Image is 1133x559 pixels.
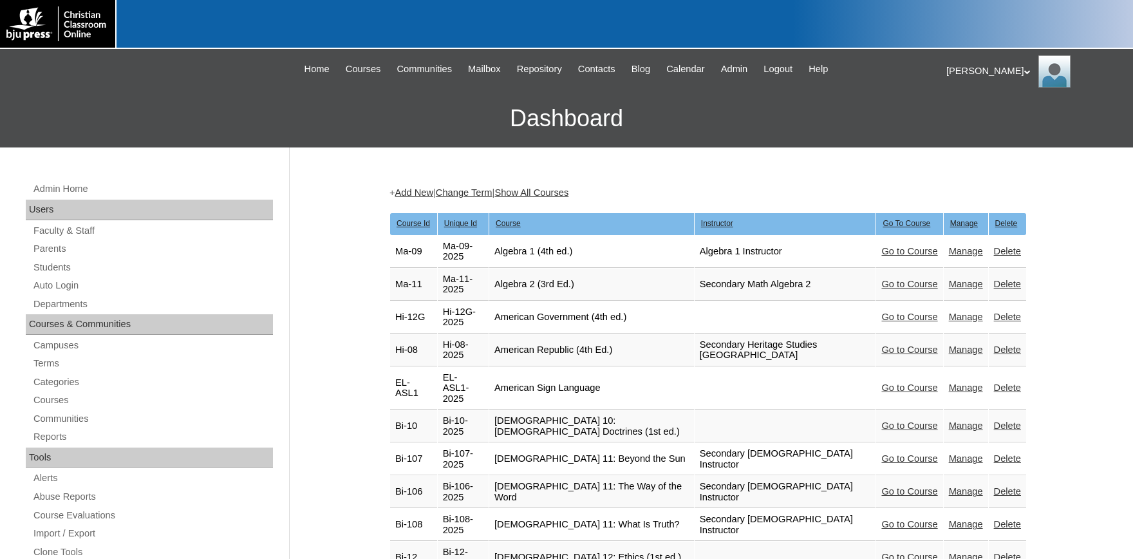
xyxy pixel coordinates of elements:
[489,410,694,442] td: [DEMOGRAPHIC_DATA] 10: [DEMOGRAPHIC_DATA] Doctrines (1st ed.)
[438,301,489,334] td: Hi-12G-2025
[994,421,1021,431] a: Delete
[949,279,983,289] a: Manage
[32,278,273,294] a: Auto Login
[489,476,694,508] td: [DEMOGRAPHIC_DATA] 11: The Way of the Word
[346,62,381,77] span: Courses
[32,374,273,390] a: Categories
[578,62,615,77] span: Contacts
[946,55,1120,88] div: [PERSON_NAME]
[489,443,694,475] td: [DEMOGRAPHIC_DATA] 11: Beyond the Sun
[32,470,273,486] a: Alerts
[444,219,477,228] u: Unique Id
[438,476,489,508] td: Bi-106-2025
[994,246,1021,256] a: Delete
[510,62,568,77] a: Repository
[701,219,733,228] u: Instructor
[721,62,748,77] span: Admin
[994,453,1021,464] a: Delete
[881,383,937,393] a: Go to Course
[695,443,876,475] td: Secondary [DEMOGRAPHIC_DATA] Instructor
[32,296,273,312] a: Departments
[32,355,273,372] a: Terms
[389,186,1027,200] div: + | |
[390,476,437,508] td: Bi-106
[390,443,437,475] td: Bi-107
[438,410,489,442] td: Bi-10-2025
[994,279,1021,289] a: Delete
[949,421,983,431] a: Manage
[397,219,430,228] u: Course Id
[994,486,1021,497] a: Delete
[26,448,273,468] div: Tools
[438,443,489,475] td: Bi-107-2025
[994,519,1021,529] a: Delete
[26,314,273,335] div: Courses & Communities
[949,345,983,355] a: Manage
[949,453,983,464] a: Manage
[994,383,1021,393] a: Delete
[666,62,704,77] span: Calendar
[32,411,273,427] a: Communities
[994,312,1021,322] a: Delete
[32,241,273,257] a: Parents
[809,62,828,77] span: Help
[881,453,937,464] a: Go to Course
[763,62,792,77] span: Logout
[390,367,437,410] td: EL-ASL1
[949,312,983,322] a: Manage
[489,509,694,541] td: [DEMOGRAPHIC_DATA] 11: What Is Truth?
[695,334,876,366] td: Secondary Heritage Studies [GEOGRAPHIC_DATA]
[6,6,109,41] img: logo-white.png
[390,236,437,268] td: Ma-09
[32,223,273,239] a: Faculty & Staff
[881,312,937,322] a: Go to Course
[883,219,930,228] u: Go To Course
[390,62,458,77] a: Communities
[494,187,568,198] a: Show All Courses
[489,269,694,301] td: Algebra 2 (3rd Ed.)
[881,345,937,355] a: Go to Course
[32,526,273,542] a: Import / Export
[695,269,876,301] td: Secondary Math Algebra 2
[695,509,876,541] td: Secondary [DEMOGRAPHIC_DATA] Instructor
[949,519,983,529] a: Manage
[468,62,501,77] span: Mailbox
[881,279,937,289] a: Go to Course
[32,507,273,524] a: Course Evaluations
[436,187,492,198] a: Change Term
[496,219,521,228] u: Course
[489,301,694,334] td: American Government (4th ed.)
[438,269,489,301] td: Ma-11-2025
[390,509,437,541] td: Bi-108
[949,383,983,393] a: Manage
[339,62,388,77] a: Courses
[881,486,937,497] a: Go to Course
[625,62,657,77] a: Blog
[950,219,978,228] u: Manage
[572,62,622,77] a: Contacts
[32,181,273,197] a: Admin Home
[395,187,433,198] a: Add New
[390,301,437,334] td: Hi-12G
[390,410,437,442] td: Bi-10
[695,476,876,508] td: Secondary [DEMOGRAPHIC_DATA] Instructor
[632,62,650,77] span: Blog
[462,62,507,77] a: Mailbox
[1038,55,1071,88] img: Karen Lawton
[26,200,273,220] div: Users
[660,62,711,77] a: Calendar
[949,486,983,497] a: Manage
[32,429,273,445] a: Reports
[695,236,876,268] td: Algebra 1 Instructor
[32,489,273,505] a: Abuse Reports
[438,509,489,541] td: Bi-108-2025
[715,62,754,77] a: Admin
[397,62,452,77] span: Communities
[517,62,562,77] span: Repository
[489,367,694,410] td: American Sign Language
[32,392,273,408] a: Courses
[438,334,489,366] td: Hi-08-2025
[32,337,273,354] a: Campuses
[949,246,983,256] a: Manage
[881,421,937,431] a: Go to Course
